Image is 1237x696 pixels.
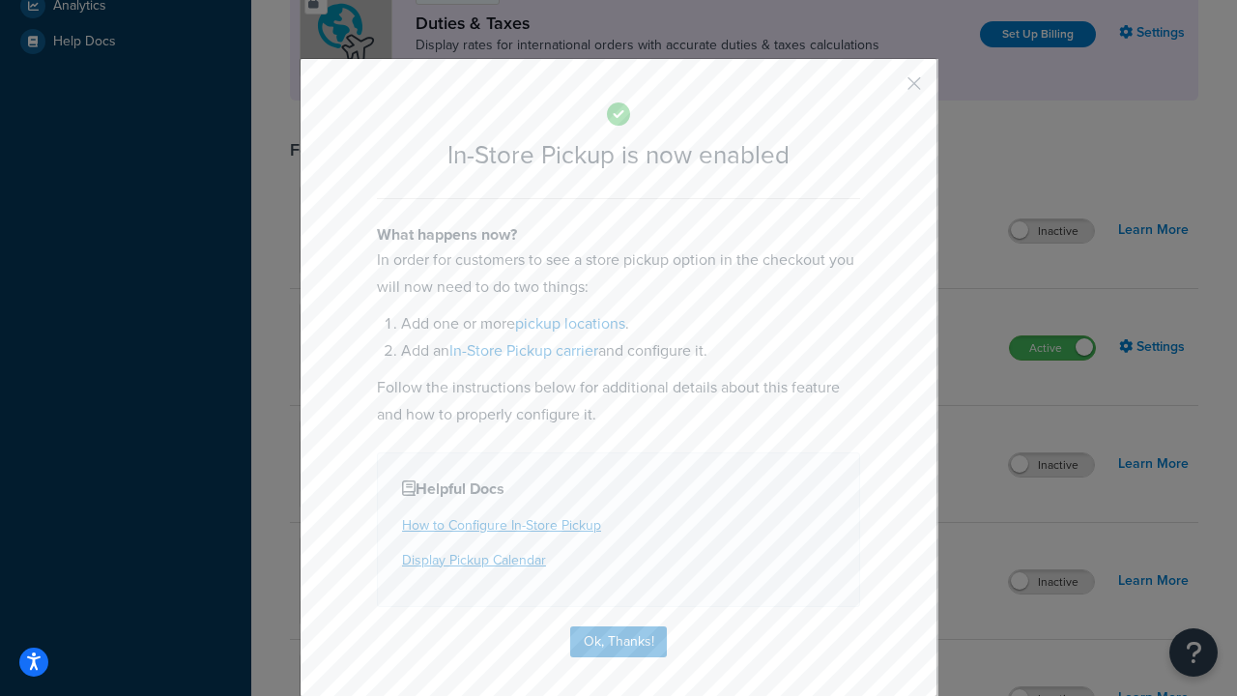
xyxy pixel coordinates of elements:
[377,141,860,169] h2: In-Store Pickup is now enabled
[402,478,835,501] h4: Helpful Docs
[402,550,546,570] a: Display Pickup Calendar
[402,515,601,536] a: How to Configure In-Store Pickup
[401,310,860,337] li: Add one or more .
[377,223,860,246] h4: What happens now?
[449,339,598,362] a: In-Store Pickup carrier
[377,246,860,301] p: In order for customers to see a store pickup option in the checkout you will now need to do two t...
[401,337,860,364] li: Add an and configure it.
[570,626,667,657] button: Ok, Thanks!
[377,374,860,428] p: Follow the instructions below for additional details about this feature and how to properly confi...
[515,312,625,334] a: pickup locations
